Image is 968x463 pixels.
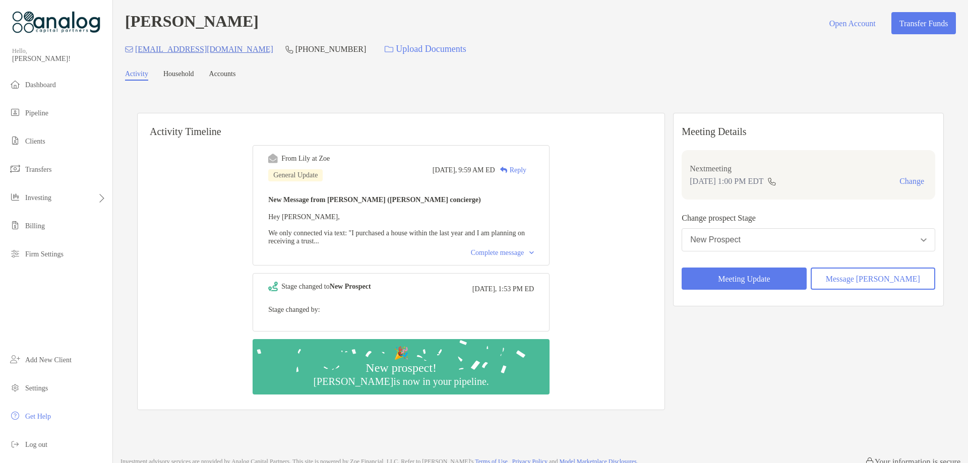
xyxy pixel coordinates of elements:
[378,38,472,60] a: Upload Documents
[9,219,21,231] img: billing icon
[25,81,56,89] span: Dashboard
[125,46,133,52] img: Email Icon
[25,138,45,145] span: Clients
[25,250,64,258] span: Firm Settings
[309,375,493,387] div: [PERSON_NAME] is now in your pipeline.
[529,251,534,254] img: Chevron icon
[125,70,148,81] a: Activity
[9,135,21,147] img: clients icon
[285,45,293,53] img: Phone Icon
[268,303,534,316] p: Stage changed by:
[682,268,806,290] button: Meeting Update
[25,166,51,173] span: Transfers
[135,43,273,55] p: [EMAIL_ADDRESS][DOMAIN_NAME]
[268,154,278,163] img: Event icon
[682,228,935,251] button: New Prospect
[268,282,278,291] img: Event icon
[9,78,21,90] img: dashboard icon
[25,356,72,364] span: Add New Client
[281,283,371,291] div: Stage changed to
[361,361,441,375] div: New prospect!
[472,285,497,293] span: [DATE],
[690,162,927,175] p: Next meeting
[12,55,106,63] span: [PERSON_NAME]!
[268,169,323,181] div: General Update
[295,43,366,55] p: [PHONE_NUMBER]
[921,238,927,242] img: Open dropdown arrow
[9,163,21,175] img: transfers icon
[690,175,763,187] p: [DATE] 1:00 PM EDT
[9,353,21,365] img: add_new_client icon
[9,247,21,259] img: firm-settings icon
[390,346,413,361] div: 🎉
[9,106,21,118] img: pipeline icon
[891,12,956,34] button: Transfer Funds
[433,166,457,174] span: [DATE],
[690,235,741,244] div: New Prospect
[25,413,51,420] span: Get Help
[163,70,194,81] a: Household
[9,191,21,203] img: investing icon
[471,249,534,257] div: Complete message
[268,196,481,204] b: New Message from [PERSON_NAME] ([PERSON_NAME] concierge)
[811,268,935,290] button: Message [PERSON_NAME]
[25,109,48,117] span: Pipeline
[330,283,371,290] b: New Prospect
[896,176,927,186] button: Change
[253,339,550,386] img: Confetti
[9,438,21,450] img: logout icon
[209,70,236,81] a: Accounts
[268,213,525,245] span: Hey [PERSON_NAME], We only connected via text: "I purchased a house within the last year and I am...
[9,381,21,393] img: settings icon
[682,125,935,138] p: Meeting Details
[498,285,534,293] span: 1:53 PM ED
[9,410,21,422] img: get-help icon
[385,46,393,53] img: button icon
[458,166,495,174] span: 9:59 AM ED
[25,194,51,202] span: Investing
[500,167,508,173] img: Reply icon
[138,113,664,138] h6: Activity Timeline
[495,165,526,175] div: Reply
[682,212,935,224] p: Change prospect Stage
[25,384,48,392] span: Settings
[125,12,259,34] h4: [PERSON_NAME]
[821,12,883,34] button: Open Account
[25,441,47,448] span: Log out
[767,177,776,185] img: communication type
[25,222,45,230] span: Billing
[281,155,330,163] div: From Lily at Zoe
[12,4,100,40] img: Zoe Logo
